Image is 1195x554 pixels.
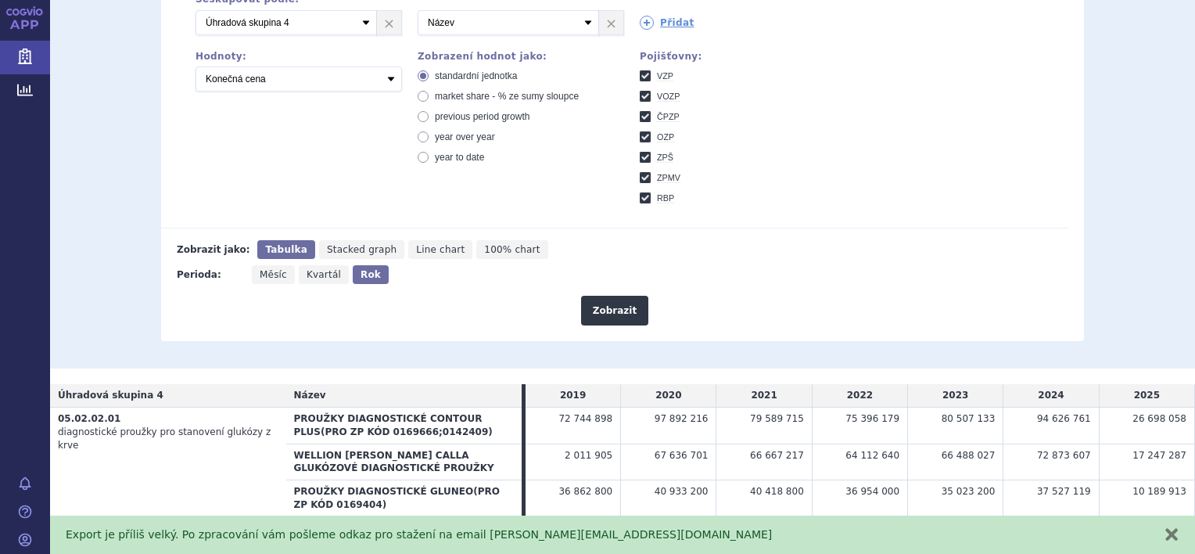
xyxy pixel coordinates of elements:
[845,450,899,461] span: 64 112 640
[750,413,804,424] span: 79 589 715
[581,296,648,326] button: Zobrazit
[621,384,716,407] td: 2020
[58,413,120,424] span: 05.02.02.01
[908,384,1003,407] td: 2023
[1164,527,1179,542] button: zavřít
[435,91,579,102] span: market share - % ze sumy sloupce
[435,111,529,122] span: previous period growth
[416,244,465,255] span: Line chart
[657,193,674,203] abbr: RBP
[1037,450,1091,461] span: 72 873 607
[1132,450,1186,461] span: 17 247 287
[294,486,500,510] span: PROUŽKY DIAGNOSTICKÉ GLUNEO(PRO ZP KÓD 0169404)
[655,450,709,461] span: 67 636 701
[1099,384,1194,407] td: 2025
[657,153,673,163] abbr: ZPŠ
[435,152,484,163] span: year to date
[377,11,401,34] a: ×
[657,71,673,81] abbr: VZP
[599,11,623,34] a: ×
[484,244,540,255] span: 100% chart
[327,244,397,255] span: Stacked graph
[435,70,517,81] span: standardní jednotka
[260,269,287,280] span: Měsíc
[657,173,680,183] abbr: ZPMV
[177,265,244,284] div: Perioda:
[942,450,996,461] span: 66 488 027
[565,450,612,461] span: 2 011 905
[1037,413,1091,424] span: 94 626 761
[1003,384,1099,407] td: 2024
[435,131,495,142] span: year over year
[58,426,271,451] span: diagnostické proužky pro stanovení glukózy z krve
[942,486,996,497] span: 35 023 200
[750,486,804,497] span: 40 418 800
[716,384,812,407] td: 2021
[294,390,326,401] span: Název
[1132,486,1186,497] span: 10 189 913
[845,486,899,497] span: 36 954 000
[294,450,494,474] span: WELLION [PERSON_NAME] CALLA GLUKÓZOVÉ DIAGNOSTICKÉ PROUŽKY
[177,240,249,259] div: Zobrazit jako:
[750,450,804,461] span: 66 667 217
[845,413,899,424] span: 75 396 179
[361,269,381,280] span: Rok
[1037,486,1091,497] span: 37 527 119
[812,384,907,407] td: 2022
[265,244,307,255] span: Tabulka
[180,10,1068,35] div: 2
[66,527,1148,543] div: Export je příliš velký. Po zpracování vám pošleme odkaz pro stažení na email [PERSON_NAME][EMAIL_...
[196,51,402,62] div: Hodnoty:
[58,390,163,401] span: Úhradová skupina 4
[640,16,694,30] a: Přidat
[655,486,709,497] span: 40 933 200
[657,112,680,122] abbr: ČPZP
[657,132,674,142] abbr: OZP
[640,51,846,62] div: Pojišťovny:
[1132,413,1186,424] span: 26 698 058
[657,92,680,102] abbr: VOZP
[526,384,621,407] td: 2019
[294,413,493,437] span: PROUŽKY DIAGNOSTICKÉ CONTOUR PLUS(PRO ZP KÓD 0169666;0142409)
[655,413,709,424] span: 97 892 216
[558,486,612,497] span: 36 862 800
[307,269,341,280] span: Kvartál
[418,51,624,62] div: Zobrazení hodnot jako:
[558,413,612,424] span: 72 744 898
[942,413,996,424] span: 80 507 133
